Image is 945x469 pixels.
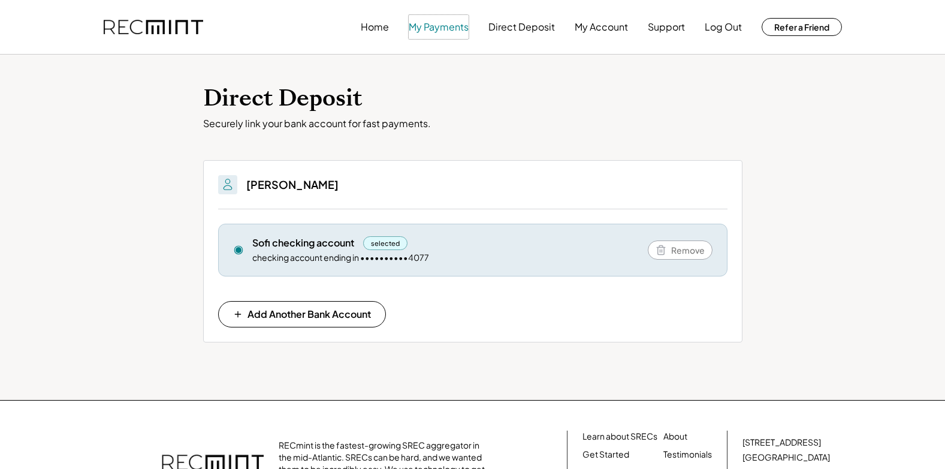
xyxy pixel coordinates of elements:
[762,18,842,36] button: Refer a Friend
[705,15,742,39] button: Log Out
[742,437,821,449] div: [STREET_ADDRESS]
[582,431,657,443] a: Learn about SRECs
[246,178,339,191] h3: [PERSON_NAME]
[742,452,830,464] div: [GEOGRAPHIC_DATA]
[488,15,555,39] button: Direct Deposit
[104,20,203,35] img: recmint-logotype%403x.png
[663,431,687,443] a: About
[221,178,235,192] img: People.svg
[648,15,685,39] button: Support
[671,246,705,254] span: Remove
[575,15,628,39] button: My Account
[582,449,629,461] a: Get Started
[252,252,429,264] div: checking account ending in ••••••••••4077
[218,301,386,327] button: Add Another Bank Account
[247,309,371,319] span: Add Another Bank Account
[361,15,389,39] button: Home
[252,236,354,249] div: Sofi checking account
[409,15,469,39] button: My Payments
[363,236,408,250] div: selected
[203,85,742,113] h1: Direct Deposit
[203,118,742,130] div: Securely link your bank account for fast payments.
[648,240,712,260] button: Remove
[663,449,712,461] a: Testimonials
